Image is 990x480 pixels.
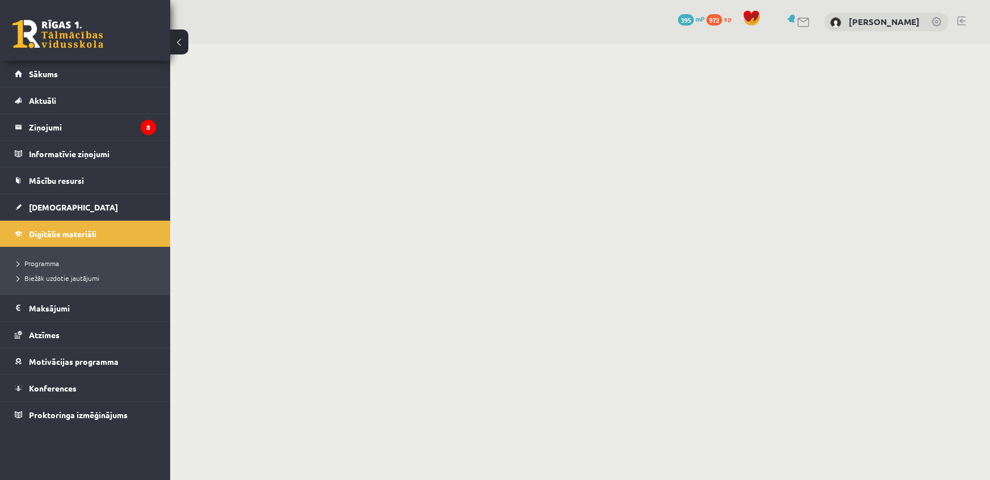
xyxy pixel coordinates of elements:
span: mP [696,14,705,23]
a: 972 xp [706,14,737,23]
span: xp [724,14,731,23]
span: Mācību resursi [29,175,84,186]
span: Proktoringa izmēģinājums [29,410,128,420]
a: [PERSON_NAME] [849,16,920,27]
a: Mācību resursi [15,167,156,193]
span: 972 [706,14,722,26]
i: 8 [141,120,156,135]
span: Aktuāli [29,95,56,106]
img: Nellija Saulīte [830,17,841,28]
a: Informatīvie ziņojumi [15,141,156,167]
span: 395 [678,14,694,26]
span: [DEMOGRAPHIC_DATA] [29,202,118,212]
legend: Ziņojumi [29,114,156,140]
a: Programma [17,258,159,268]
a: [DEMOGRAPHIC_DATA] [15,194,156,220]
span: Biežāk uzdotie jautājumi [17,273,99,283]
a: Ziņojumi8 [15,114,156,140]
a: 395 mP [678,14,705,23]
legend: Informatīvie ziņojumi [29,141,156,167]
a: Digitālie materiāli [15,221,156,247]
a: Sākums [15,61,156,87]
a: Maksājumi [15,295,156,321]
span: Motivācijas programma [29,356,119,367]
legend: Maksājumi [29,295,156,321]
span: Digitālie materiāli [29,229,96,239]
a: Motivācijas programma [15,348,156,374]
span: Konferences [29,383,77,393]
a: Rīgas 1. Tālmācības vidusskola [12,20,103,48]
span: Atzīmes [29,330,60,340]
span: Programma [17,259,59,268]
a: Atzīmes [15,322,156,348]
span: Sākums [29,69,58,79]
a: Biežāk uzdotie jautājumi [17,273,159,283]
a: Aktuāli [15,87,156,113]
a: Proktoringa izmēģinājums [15,402,156,428]
a: Konferences [15,375,156,401]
